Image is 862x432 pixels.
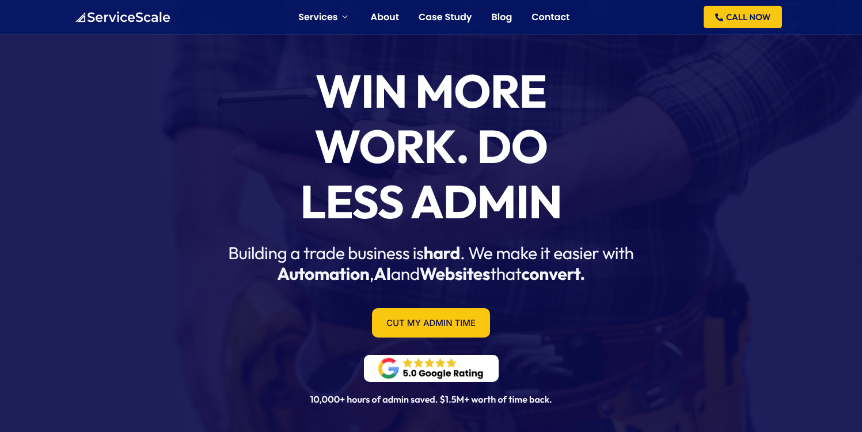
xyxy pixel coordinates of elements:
[372,308,490,338] a: Cut My Admin Time
[531,13,569,22] a: Contact
[271,63,591,229] h1: Win More Work. Do Less Admin
[419,13,472,22] a: Case Study
[74,393,788,407] h6: 10,000+ hours of admin saved. $1.5M+ worth of time back.
[277,263,369,284] span: Automation
[298,13,351,22] a: Services
[420,263,490,284] span: Websites
[726,13,770,21] span: CALL NOW
[74,12,170,23] img: ServiceScale logo representing business automation for tradies
[386,319,476,327] span: Cut My Admin Time
[704,6,782,28] a: CALL NOW
[371,13,399,22] a: About
[423,242,460,263] span: hard
[74,11,170,22] a: ServiceScale logo representing business automation for tradies
[193,242,669,284] h2: Building a trade business is . We make it easier with , and that
[374,263,391,284] span: AI
[491,13,512,22] a: Blog
[521,263,584,284] span: convert.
